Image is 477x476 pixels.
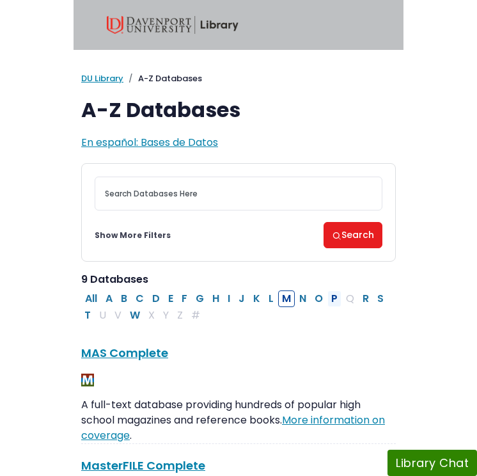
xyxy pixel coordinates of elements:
button: Filter Results O [311,290,327,307]
button: Filter Results L [265,290,278,307]
button: Filter Results T [81,307,95,324]
button: Filter Results M [278,290,295,307]
h1: A-Z Databases [81,98,396,122]
img: MeL (Michigan electronic Library) [81,374,94,386]
button: Library Chat [387,450,477,476]
nav: breadcrumb [81,72,396,85]
a: DU Library [81,72,123,84]
button: Filter Results H [208,290,223,307]
button: Filter Results F [178,290,191,307]
button: Filter Results D [148,290,164,307]
p: A full-text database providing hundreds of popular high school magazines and reference books. . [81,397,396,443]
button: All [81,290,101,307]
button: Filter Results E [164,290,177,307]
button: Filter Results N [295,290,310,307]
button: Search [324,222,382,248]
a: En español: Bases de Datos [81,135,218,150]
button: Filter Results W [126,307,144,324]
img: Davenport University Library [107,16,238,34]
li: A-Z Databases [123,72,202,85]
button: Filter Results K [249,290,264,307]
button: Filter Results P [327,290,341,307]
a: More information on coverage [81,413,385,443]
span: 9 Databases [81,272,148,287]
input: Search database by title or keyword [95,177,382,210]
button: Filter Results C [132,290,148,307]
a: MAS Complete [81,345,168,361]
button: Filter Results R [359,290,373,307]
div: Alpha-list to filter by first letter of database name [81,291,389,322]
button: Filter Results I [224,290,234,307]
button: Filter Results A [102,290,116,307]
a: Show More Filters [95,230,171,241]
button: Filter Results B [117,290,131,307]
button: Filter Results J [235,290,249,307]
a: MasterFILE Complete [81,457,205,473]
button: Filter Results S [373,290,387,307]
button: Filter Results G [192,290,208,307]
